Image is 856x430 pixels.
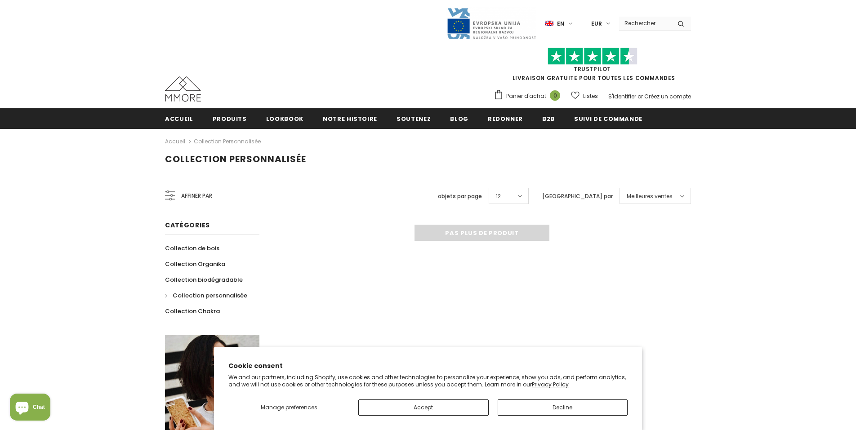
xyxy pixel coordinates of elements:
[557,19,564,28] span: en
[7,394,53,423] inbox-online-store-chat: Shopify online store chat
[165,260,225,268] span: Collection Organika
[532,381,569,388] a: Privacy Policy
[548,48,638,65] img: Faites confiance aux étoiles pilotes
[542,108,555,129] a: B2B
[228,399,349,416] button: Manage preferences
[446,7,536,40] img: Javni Razpis
[574,108,642,129] a: Suivi de commande
[583,92,598,101] span: Listes
[591,19,602,28] span: EUR
[266,115,303,123] span: Lookbook
[165,307,220,315] span: Collection Chakra
[574,115,642,123] span: Suivi de commande
[644,93,691,100] a: Créez un compte
[438,192,482,201] label: objets par page
[446,19,536,27] a: Javni Razpis
[194,137,261,145] a: Collection personnalisée
[165,76,201,102] img: Cas MMORE
[488,108,523,129] a: Redonner
[165,272,243,288] a: Collection biodégradable
[494,52,691,82] span: LIVRAISON GRATUITE POUR TOUTES LES COMMANDES
[498,399,628,416] button: Decline
[165,275,243,284] span: Collection biodégradable
[228,361,628,371] h2: Cookie consent
[494,89,565,103] a: Panier d'achat 0
[397,115,431,123] span: soutenez
[165,288,247,303] a: Collection personnalisée
[213,108,247,129] a: Produits
[261,403,317,411] span: Manage preferences
[496,192,501,201] span: 12
[542,192,613,201] label: [GEOGRAPHIC_DATA] par
[627,192,673,201] span: Meilleures ventes
[213,115,247,123] span: Produits
[450,115,468,123] span: Blog
[165,221,210,230] span: Catégories
[450,108,468,129] a: Blog
[323,108,377,129] a: Notre histoire
[506,92,546,101] span: Panier d'achat
[165,303,220,319] a: Collection Chakra
[165,108,193,129] a: Accueil
[619,17,671,30] input: Search Site
[574,65,611,73] a: TrustPilot
[165,153,306,165] span: Collection personnalisée
[542,115,555,123] span: B2B
[173,291,247,300] span: Collection personnalisée
[608,93,636,100] a: S'identifier
[165,240,219,256] a: Collection de bois
[165,115,193,123] span: Accueil
[165,244,219,253] span: Collection de bois
[638,93,643,100] span: or
[358,399,489,416] button: Accept
[397,108,431,129] a: soutenez
[266,108,303,129] a: Lookbook
[571,88,598,104] a: Listes
[550,90,560,101] span: 0
[165,256,225,272] a: Collection Organika
[228,374,628,388] p: We and our partners, including Shopify, use cookies and other technologies to personalize your ex...
[323,115,377,123] span: Notre histoire
[488,115,523,123] span: Redonner
[181,191,212,201] span: Affiner par
[545,20,553,27] img: i-lang-1.png
[165,136,185,147] a: Accueil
